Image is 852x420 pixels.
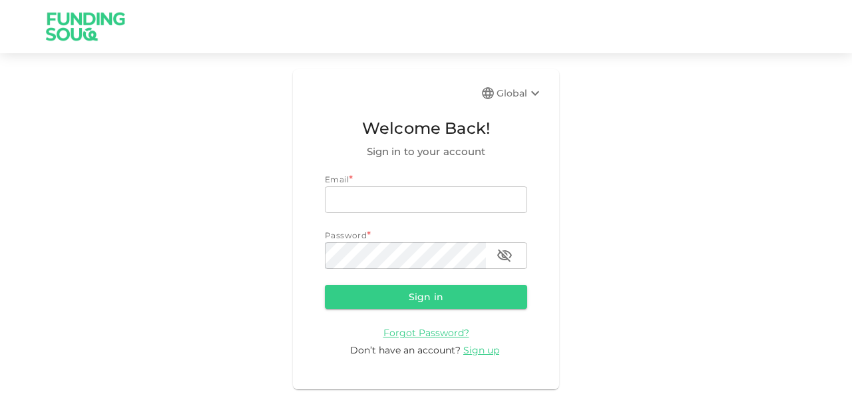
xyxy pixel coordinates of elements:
div: Global [497,85,543,101]
span: Sign up [463,344,499,356]
span: Email [325,174,349,184]
span: Welcome Back! [325,116,527,141]
input: password [325,242,486,269]
span: Sign in to your account [325,144,527,160]
input: email [325,186,527,213]
span: Password [325,230,367,240]
span: Don’t have an account? [350,344,461,356]
button: Sign in [325,285,527,309]
a: Forgot Password? [383,326,469,339]
span: Forgot Password? [383,327,469,339]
